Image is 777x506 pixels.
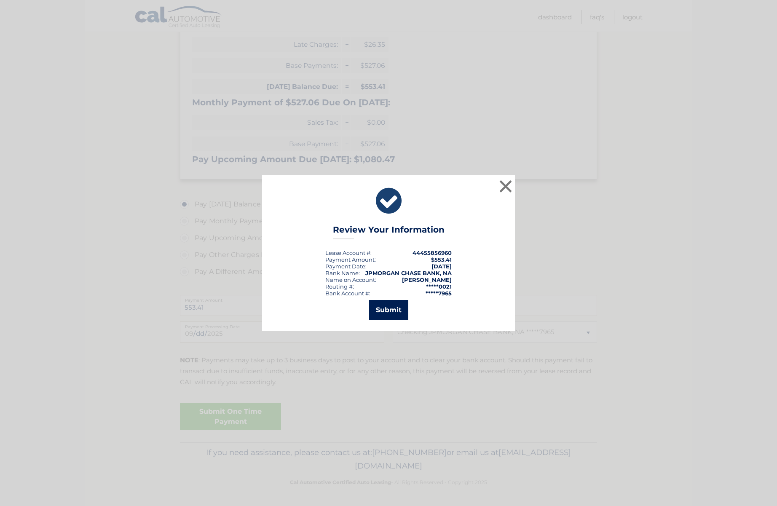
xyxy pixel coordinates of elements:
strong: [PERSON_NAME] [402,276,452,283]
strong: 44455856960 [413,249,452,256]
div: Lease Account #: [325,249,372,256]
h3: Review Your Information [333,225,445,239]
div: Bank Account #: [325,290,370,297]
button: × [497,178,514,195]
div: Bank Name: [325,270,360,276]
div: Name on Account: [325,276,376,283]
div: : [325,263,367,270]
button: Submit [369,300,408,320]
div: Routing #: [325,283,354,290]
strong: JPMORGAN CHASE BANK, NA [365,270,452,276]
span: Payment Date [325,263,365,270]
div: Payment Amount: [325,256,376,263]
span: [DATE] [431,263,452,270]
span: $553.41 [431,256,452,263]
